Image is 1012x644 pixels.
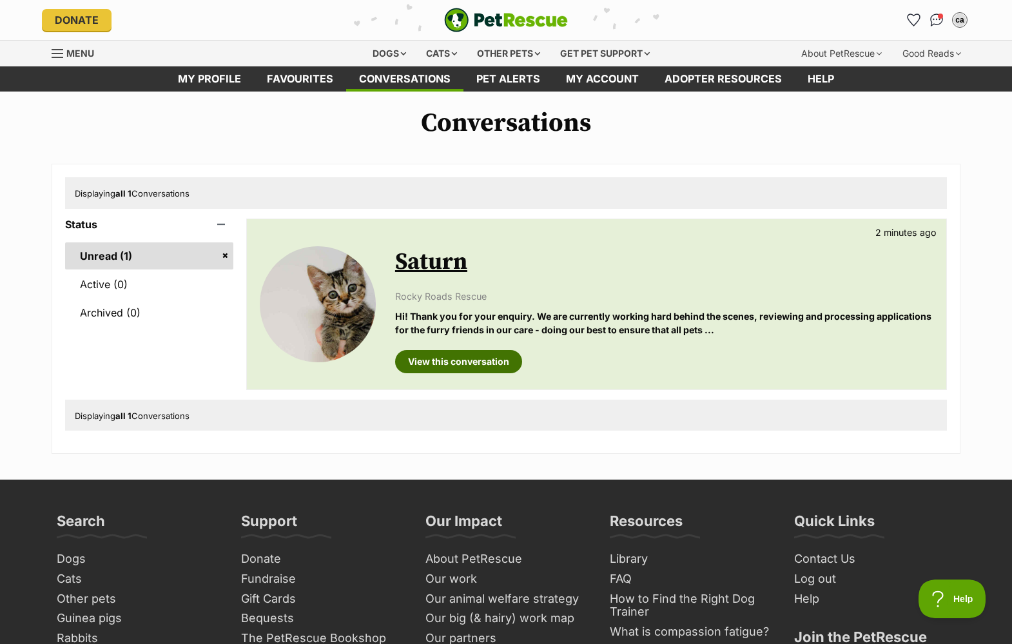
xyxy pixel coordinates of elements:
[444,8,568,32] img: logo-e224e6f780fb5917bec1dbf3a21bbac754714ae5b6737aabdf751b685950b380.svg
[395,350,522,373] a: View this conversation
[254,66,346,92] a: Favourites
[42,9,112,31] a: Donate
[789,569,960,589] a: Log out
[652,66,795,92] a: Adopter resources
[395,309,933,337] p: Hi! Thank you for your enquiry. We are currently working hard behind the scenes, reviewing and pr...
[792,41,891,66] div: About PetRescue
[364,41,415,66] div: Dogs
[65,242,233,269] a: Unread (1)
[789,589,960,609] a: Help
[930,14,944,26] img: chat-41dd97257d64d25036548639549fe6c8038ab92f7586957e7f3b1b290dea8141.svg
[65,299,233,326] a: Archived (0)
[605,622,776,642] a: What is compassion fatigue?
[794,512,875,538] h3: Quick Links
[66,48,94,59] span: Menu
[420,569,592,589] a: Our work
[420,589,592,609] a: Our animal welfare strategy
[75,411,190,421] span: Displaying Conversations
[468,41,549,66] div: Other pets
[395,248,467,277] a: Saturn
[236,569,407,589] a: Fundraise
[605,549,776,569] a: Library
[420,549,592,569] a: About PetRescue
[903,10,970,30] ul: Account quick links
[417,41,466,66] div: Cats
[52,589,223,609] a: Other pets
[795,66,847,92] a: Help
[919,580,986,618] iframe: Help Scout Beacon - Open
[420,609,592,629] a: Our big (& hairy) work map
[115,411,131,421] strong: all 1
[52,41,103,64] a: Menu
[605,589,776,622] a: How to Find the Right Dog Trainer
[65,219,233,230] header: Status
[236,589,407,609] a: Gift Cards
[463,66,553,92] a: Pet alerts
[115,188,131,199] strong: all 1
[789,549,960,569] a: Contact Us
[903,10,924,30] a: Favourites
[165,66,254,92] a: My profile
[926,10,947,30] a: Conversations
[425,512,502,538] h3: Our Impact
[65,271,233,298] a: Active (0)
[551,41,659,66] div: Get pet support
[444,8,568,32] a: PetRescue
[236,609,407,629] a: Bequests
[236,549,407,569] a: Donate
[346,66,463,92] a: conversations
[949,10,970,30] button: My account
[875,226,937,239] p: 2 minutes ago
[241,512,297,538] h3: Support
[953,14,966,26] div: ca
[893,41,970,66] div: Good Reads
[260,246,376,362] img: Saturn
[57,512,105,538] h3: Search
[395,289,933,303] p: Rocky Roads Rescue
[75,188,190,199] span: Displaying Conversations
[610,512,683,538] h3: Resources
[605,569,776,589] a: FAQ
[553,66,652,92] a: My account
[52,569,223,589] a: Cats
[52,609,223,629] a: Guinea pigs
[52,549,223,569] a: Dogs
